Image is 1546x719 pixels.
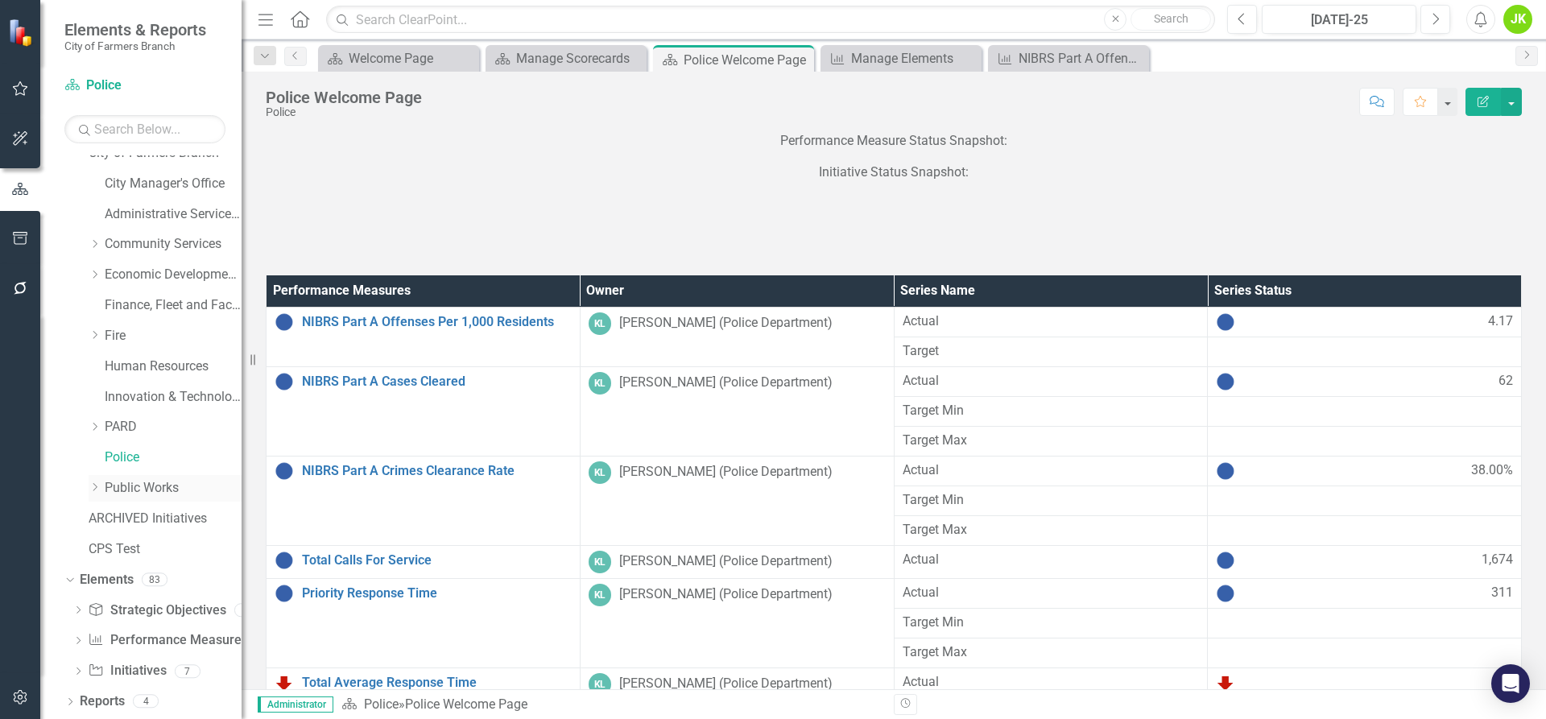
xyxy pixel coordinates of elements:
[105,296,242,315] a: Finance, Fleet and Facilities
[894,366,1208,396] td: Double-Click to Edit
[903,673,1200,692] span: Actual
[1208,667,1522,697] td: Double-Click to Edit
[894,667,1208,697] td: Double-Click to Edit
[903,461,1200,480] span: Actual
[89,510,242,528] a: ARCHIVED Initiatives
[1208,515,1522,545] td: Double-Click to Edit
[302,586,572,601] a: Priority Response Time
[302,464,572,478] a: NIBRS Part A Crimes Clearance Rate
[903,312,1200,331] span: Actual
[903,614,1200,632] span: Target Min
[105,448,242,467] a: Police
[175,664,200,678] div: 7
[903,643,1200,662] span: Target Max
[267,307,581,366] td: Double-Click to Edit Right Click for Context Menu
[894,307,1208,337] td: Double-Click to Edit
[894,337,1208,366] td: Double-Click to Edit
[1216,312,1235,332] img: No Information
[903,342,1200,361] span: Target
[589,312,611,335] div: KL
[619,585,833,604] div: [PERSON_NAME] (Police Department)
[903,372,1200,390] span: Actual
[302,676,572,690] a: Total Average Response Time
[275,584,294,603] img: No Information
[580,307,894,366] td: Double-Click to Edit
[105,418,242,436] a: PARD
[266,89,422,106] div: Police Welcome Page
[1262,5,1416,34] button: [DATE]-25
[1491,584,1513,603] span: 311
[1208,307,1522,337] td: Double-Click to Edit
[684,50,810,70] div: Police Welcome Page
[105,388,242,407] a: Innovation & Technology
[1216,372,1235,391] img: No Information
[64,115,225,143] input: Search Below...
[894,545,1208,578] td: Double-Click to Edit
[992,48,1145,68] a: NIBRS Part A Offenses Per 1,000 Residents
[1491,664,1530,703] div: Open Intercom Messenger
[1216,584,1235,603] img: No Information
[275,551,294,570] img: No Information
[64,39,206,52] small: City of Farmers Branch
[326,6,1215,34] input: Search ClearPoint...
[619,314,833,333] div: [PERSON_NAME] (Police Department)
[64,76,225,95] a: Police
[619,675,833,693] div: [PERSON_NAME] (Police Department)
[105,266,242,284] a: Economic Development, Tourism & Planning
[302,315,572,329] a: NIBRS Part A Offenses Per 1,000 Residents
[322,48,475,68] a: Welcome Page
[88,662,166,680] a: Initiatives
[619,463,833,481] div: [PERSON_NAME] (Police Department)
[516,48,643,68] div: Manage Scorecards
[88,601,225,620] a: Strategic Objectives
[894,456,1208,486] td: Double-Click to Edit
[619,374,833,392] div: [PERSON_NAME] (Police Department)
[302,553,572,568] a: Total Calls For Service
[1154,12,1188,25] span: Search
[105,205,242,224] a: Administrative Services & Communications
[903,551,1200,569] span: Actual
[302,374,572,389] a: NIBRS Part A Cases Cleared
[580,366,894,456] td: Double-Click to Edit
[490,48,643,68] a: Manage Scorecards
[903,521,1200,539] span: Target Max
[580,456,894,545] td: Double-Click to Edit
[234,603,260,617] div: 4
[275,461,294,481] img: No Information
[894,426,1208,456] td: Double-Click to Edit
[105,235,242,254] a: Community Services
[619,552,833,571] div: [PERSON_NAME] (Police Department)
[589,551,611,573] div: KL
[105,357,242,376] a: Human Resources
[89,540,242,559] a: CPS Test
[1208,456,1522,486] td: Double-Click to Edit
[894,515,1208,545] td: Double-Click to Edit
[267,545,581,578] td: Double-Click to Edit Right Click for Context Menu
[1216,673,1235,692] img: Below Plan
[105,327,242,345] a: Fire
[903,491,1200,510] span: Target Min
[1216,551,1235,570] img: No Information
[1208,396,1522,426] td: Double-Click to Edit
[275,673,294,692] img: Below Plan
[275,372,294,391] img: No Information
[903,584,1200,602] span: Actual
[825,48,978,68] a: Manage Elements
[589,673,611,696] div: KL
[275,312,294,332] img: No Information
[903,402,1200,420] span: Target Min
[589,461,611,484] div: KL
[133,695,159,709] div: 4
[589,584,611,606] div: KL
[1019,48,1145,68] div: NIBRS Part A Offenses Per 1,000 Residents
[80,692,125,711] a: Reports
[894,638,1208,667] td: Double-Click to Edit
[1208,426,1522,456] td: Double-Click to Edit
[258,696,333,713] span: Administrator
[894,486,1208,515] td: Double-Click to Edit
[266,132,1522,154] p: Performance Measure Status Snapshot:
[1503,5,1532,34] div: JK
[341,696,882,714] div: »
[1208,638,1522,667] td: Double-Click to Edit
[1488,312,1513,332] span: 4.17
